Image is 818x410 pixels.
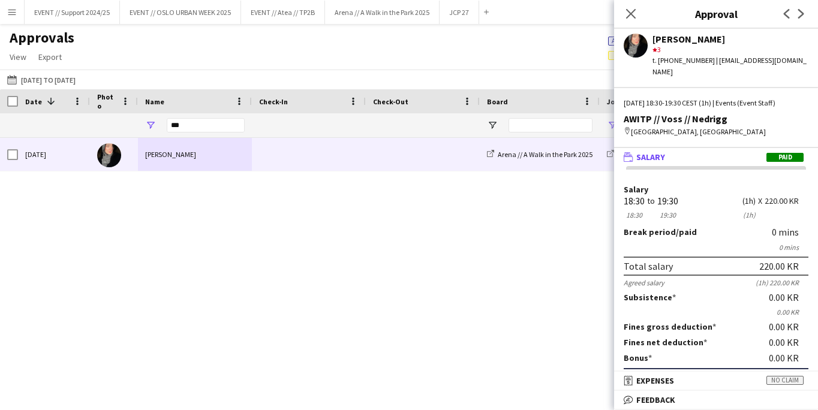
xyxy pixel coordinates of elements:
div: 18:30 [624,197,645,206]
div: 0.00 KR [769,321,808,332]
div: 0 mins [624,243,808,252]
span: Check-In [259,97,288,106]
label: Fines net deduction [624,337,707,348]
img: Aya Al-Haidary [97,143,121,167]
button: Open Filter Menu [145,120,156,131]
a: AWITP // Voss // Nedrigg [607,150,688,159]
div: 0.00 KR [769,352,808,363]
button: EVENT // Support 2024/25 [25,1,120,24]
div: 0.00 KR [769,292,808,303]
label: /paid [624,227,697,237]
span: Feedback [636,394,675,405]
mat-expansion-panel-header: ExpensesNo claim [614,372,818,390]
div: 1h [742,197,756,206]
span: View [10,52,26,62]
span: Name [145,97,164,106]
span: Job Title [607,97,637,106]
button: EVENT // Atea // TP2B [241,1,325,24]
div: X [758,197,762,206]
div: 3 [652,44,808,55]
label: Salary [624,185,808,194]
a: Arena // A Walk in the Park 2025 [487,150,593,159]
div: 220.00 KR [765,197,808,206]
span: Paid [766,153,804,162]
button: [DATE] to [DATE] [5,73,78,87]
span: 150 [608,49,667,60]
button: Arena // A Walk in the Park 2025 [325,1,440,24]
div: Agreed salary [624,278,664,287]
div: [GEOGRAPHIC_DATA], [GEOGRAPHIC_DATA] [624,126,808,137]
div: [PERSON_NAME] [138,138,252,171]
span: Date [25,97,42,106]
span: Photo [97,92,116,110]
span: No claim [766,376,804,385]
span: Board [487,97,508,106]
div: 19:30 [657,197,678,206]
h3: Approval [614,6,818,22]
div: [DATE] 18:30-19:30 CEST (1h) | Events (Event Staff) [624,98,808,108]
button: Open Filter Menu [607,120,618,131]
div: 0.00 KR [769,337,808,348]
span: Arena // A Walk in the Park 2025 [498,150,593,159]
span: Break period [624,227,676,237]
span: Expenses [636,375,674,386]
div: 0 mins [772,227,808,237]
div: 1h [742,210,756,219]
input: Name Filter Input [167,118,245,132]
div: AWITP // Voss // Nedrigg [624,113,808,124]
div: t. [PHONE_NUMBER] | [EMAIL_ADDRESS][DOMAIN_NAME] [652,55,808,77]
label: Fines gross deduction [624,321,716,332]
div: 18:30 [624,210,645,219]
mat-expansion-panel-header: Feedback [614,391,818,409]
div: (1h) 220.00 KR [756,278,808,287]
span: Salary [636,152,665,162]
a: View [5,49,31,65]
div: [DATE] [18,138,90,171]
div: Total salary [624,260,673,272]
button: EVENT // OSLO URBAN WEEK 2025 [120,1,241,24]
a: Export [34,49,67,65]
mat-expansion-panel-header: SalaryPaid [614,148,818,166]
span: 847 of 3892 [608,35,696,46]
span: Check-Out [373,97,408,106]
span: Export [38,52,62,62]
div: 19:30 [657,210,678,219]
label: Bonus [624,352,652,363]
div: 0.00 KR [624,307,808,316]
div: 220.00 KR [759,260,799,272]
div: to [647,197,655,206]
button: JCP 27 [440,1,479,24]
button: Open Filter Menu [487,120,498,131]
label: Subsistence [624,292,676,303]
div: [PERSON_NAME] [652,34,808,44]
input: Board Filter Input [509,118,593,132]
span: Approved [612,37,642,45]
